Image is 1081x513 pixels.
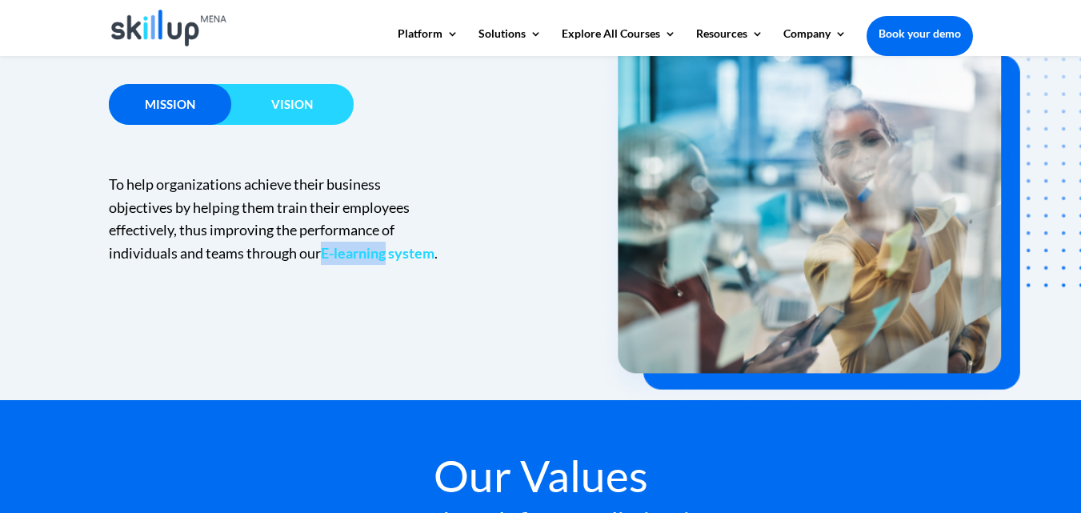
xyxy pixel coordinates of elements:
[321,244,434,262] a: E-learning system
[867,16,973,51] a: Book your demo
[478,28,542,55] a: Solutions
[696,28,763,55] a: Resources
[109,173,444,265] p: To help organizations achieve their business objectives by helping them train their employees eff...
[815,340,1081,513] iframe: Chat Widget
[398,28,458,55] a: Platform
[109,454,973,506] h2: Our Values
[145,97,195,111] span: Mission
[783,28,847,55] a: Company
[562,28,676,55] a: Explore All Courses
[111,10,227,46] img: Skillup Mena
[271,97,313,111] span: Vision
